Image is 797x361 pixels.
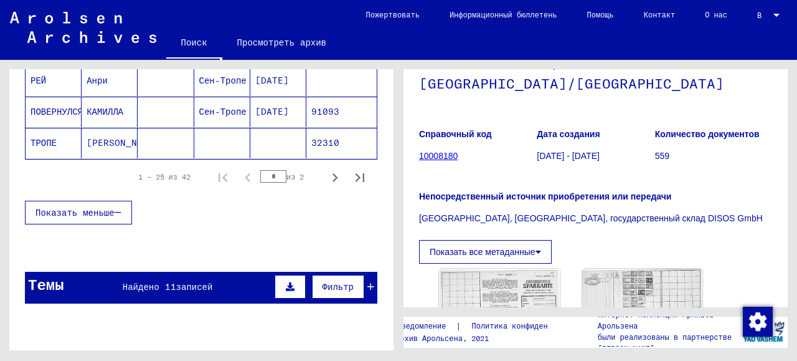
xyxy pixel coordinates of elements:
[35,207,115,218] font: Показать меньше
[237,37,326,48] font: Просмотреть архив
[461,320,607,333] a: Политика конфиденциальности
[365,10,419,19] font: Пожертвовать
[537,129,600,139] font: Дата создания
[255,75,289,86] font: [DATE]
[430,247,535,257] font: Показать все метаданные
[705,10,727,19] font: О нас
[166,27,222,60] a: Поиск
[199,75,247,86] font: Сен-Тропе
[419,240,552,264] button: Показать все метаданные
[199,106,247,117] font: Сен-Тропе
[255,106,289,117] font: [DATE]
[31,106,83,117] font: ПОВЕРНУЛСЯ
[537,151,600,161] font: [DATE] - [DATE]
[644,10,675,19] font: Контакт
[347,165,372,190] button: Последняя страница
[587,10,614,19] font: Помощь
[286,172,304,181] font: из 2
[323,165,347,190] button: Следующая страница
[87,75,108,86] font: Анри
[456,320,461,332] font: |
[210,165,235,190] button: Первая страница
[740,316,787,347] img: yv_logo.png
[312,275,364,299] button: Фильтр
[311,106,339,117] font: 91093
[25,201,132,224] button: Показать меньше
[757,11,762,20] font: В
[87,106,123,117] font: КАМИЛЛА
[419,191,671,201] font: Непосредственный источник приобретения или передачи
[123,281,176,292] font: Найдено 11
[419,151,458,161] a: 10008180
[138,172,191,181] font: 1 – 25 из 42
[181,37,207,48] font: Поиск
[235,165,260,190] button: Предыдущая страница
[582,269,703,329] img: 002.jpg
[450,10,557,19] font: Информационный бюллетень
[311,137,339,148] font: 32310
[471,321,592,330] font: Политика конфиденциальности
[10,12,156,43] img: Arolsen_neg.svg
[743,307,773,337] img: Изменить согласие
[176,281,213,292] font: записей
[28,275,64,294] font: Темы
[323,281,354,292] font: Фильтр
[222,27,341,57] a: Просмотреть архив
[598,332,732,353] font: были реализованы в партнерстве [PERSON_NAME]
[439,269,560,328] img: 001.jpg
[343,334,489,343] font: Copyright © Архив Арольсена, 2021
[31,75,46,86] font: РЕЙ
[655,129,760,139] font: Количество документов
[87,137,159,148] font: [PERSON_NAME]
[31,137,57,148] font: ТРОПЕ
[419,129,492,139] font: Справочный код
[655,151,669,161] font: 559
[419,213,763,223] font: [GEOGRAPHIC_DATA], [GEOGRAPHIC_DATA], государственный склад DISOS GmbH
